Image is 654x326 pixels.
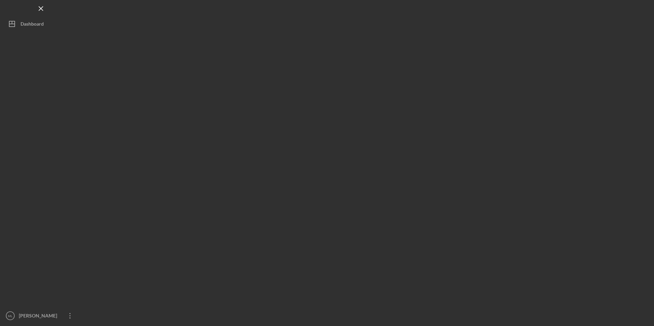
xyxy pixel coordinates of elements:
[17,309,62,324] div: [PERSON_NAME]
[8,314,13,318] text: ML
[3,17,79,31] button: Dashboard
[3,309,79,323] button: ML[PERSON_NAME]
[21,17,44,32] div: Dashboard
